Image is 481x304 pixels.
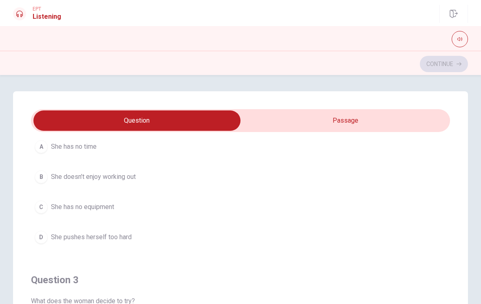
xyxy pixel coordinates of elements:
div: C [35,200,48,214]
div: B [35,170,48,183]
h4: Question 3 [31,273,450,286]
button: BShe doesn’t enjoy working out [31,167,450,187]
button: AShe has no time [31,137,450,157]
span: EPT [33,6,61,12]
div: A [35,140,48,153]
span: She has no time [51,142,97,152]
span: She has no equipment [51,202,114,212]
div: D [35,231,48,244]
span: She doesn’t enjoy working out [51,172,136,182]
h1: Listening [33,12,61,22]
button: DShe pushes herself too hard [31,227,450,247]
button: CShe has no equipment [31,197,450,217]
span: She pushes herself too hard [51,232,132,242]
